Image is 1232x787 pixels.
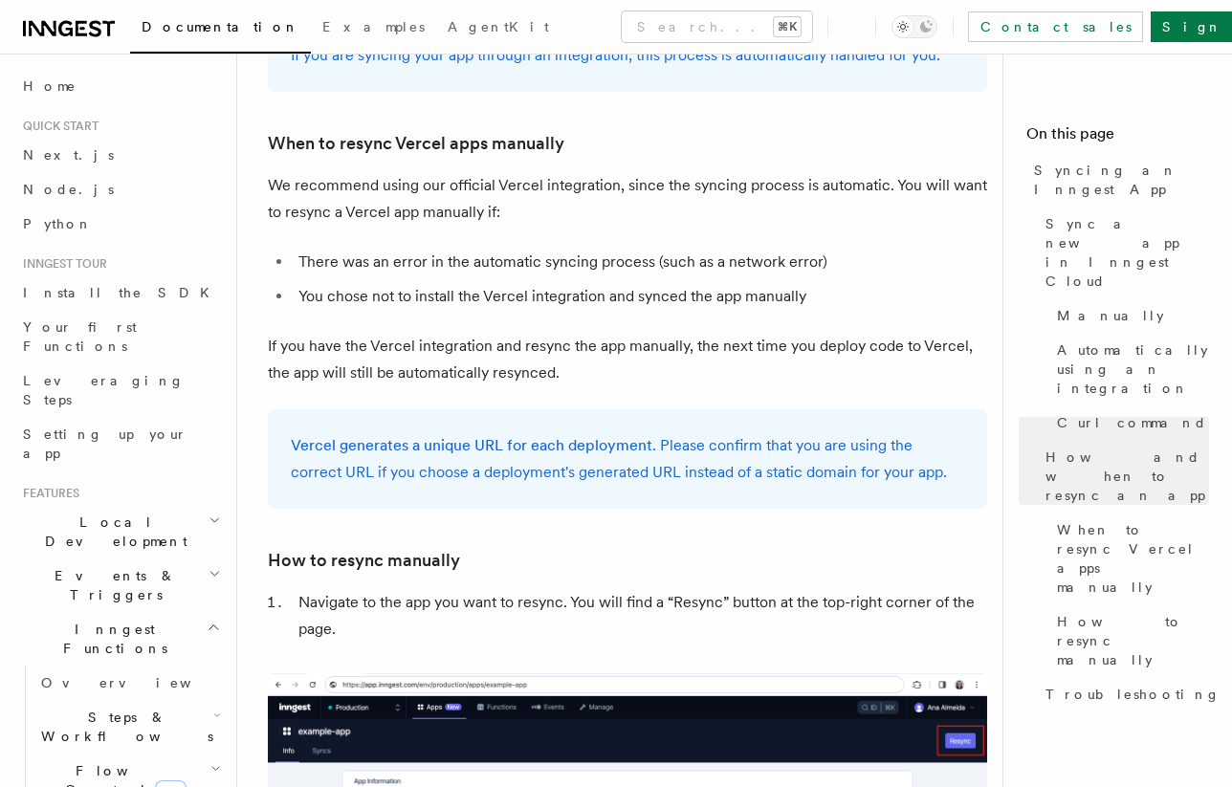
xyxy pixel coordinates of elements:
span: AgentKit [448,19,549,34]
kbd: ⌘K [774,17,801,36]
li: You chose not to install the Vercel integration and synced the app manually [293,283,987,310]
a: When to resync Vercel apps manually [268,130,564,157]
button: Events & Triggers [15,558,225,612]
a: Troubleshooting [1038,677,1209,711]
span: How to resync manually [1057,612,1209,669]
button: Inngest Functions [15,612,225,666]
span: When to resync Vercel apps manually [1057,520,1209,597]
p: We recommend using our official Vercel integration, since the syncing process is automatic. You w... [268,172,987,226]
span: Your first Functions [23,319,137,354]
a: Syncing an Inngest App [1026,153,1209,207]
span: Leveraging Steps [23,373,185,407]
a: AgentKit [436,6,561,52]
span: Syncing an Inngest App [1034,161,1209,199]
a: Your first Functions [15,310,225,363]
a: Node.js [15,172,225,207]
span: Sync a new app in Inngest Cloud [1045,214,1209,291]
span: How and when to resync an app [1045,448,1209,505]
span: Troubleshooting [1045,685,1221,704]
span: Node.js [23,182,114,197]
span: Inngest tour [15,256,107,272]
a: Setting up your app [15,417,225,470]
span: Install the SDK [23,285,221,300]
span: Features [15,486,79,501]
a: Contact sales [968,11,1143,42]
a: How to resync manually [268,547,460,574]
span: Documentation [142,19,299,34]
a: Automatically using an integration [1049,333,1209,405]
span: Next.js [23,147,114,163]
span: Steps & Workflows [33,708,213,746]
span: Quick start [15,119,99,134]
span: Curl command [1057,413,1207,432]
a: Manually [1049,298,1209,333]
button: Steps & Workflows [33,700,225,754]
a: Install the SDK [15,275,225,310]
a: When to resync Vercel apps manually [1049,513,1209,604]
span: Overview [41,675,238,690]
li: There was an error in the automatic syncing process (such as a network error) [293,249,987,275]
p: If you are syncing your app through an integration, this process is automatically handled for you. [291,42,964,69]
a: Next.js [15,138,225,172]
a: Documentation [130,6,311,54]
h4: On this page [1026,122,1209,153]
a: Leveraging Steps [15,363,225,417]
span: Python [23,216,93,231]
a: How to resync manually [1049,604,1209,677]
span: Events & Triggers [15,566,209,604]
li: Navigate to the app you want to resync. You will find a “Resync” button at the top-right corner o... [293,589,987,643]
a: Curl command [1049,405,1209,440]
button: Toggle dark mode [891,15,937,38]
span: Automatically using an integration [1057,340,1209,398]
a: Vercel generates a unique URL for each deployment [291,436,652,454]
span: Inngest Functions [15,620,207,658]
p: . Please confirm that you are using the correct URL if you choose a deployment's generated URL in... [291,432,964,486]
a: Home [15,69,225,103]
button: Search...⌘K [622,11,812,42]
span: Local Development [15,513,209,551]
a: How and when to resync an app [1038,440,1209,513]
p: If you have the Vercel integration and resync the app manually, the next time you deploy code to ... [268,333,987,386]
span: Setting up your app [23,426,187,461]
a: Overview [33,666,225,700]
span: Home [23,77,77,96]
a: Python [15,207,225,241]
a: Sync a new app in Inngest Cloud [1038,207,1209,298]
a: Examples [311,6,436,52]
span: Manually [1057,306,1164,325]
span: Examples [322,19,425,34]
button: Local Development [15,505,225,558]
